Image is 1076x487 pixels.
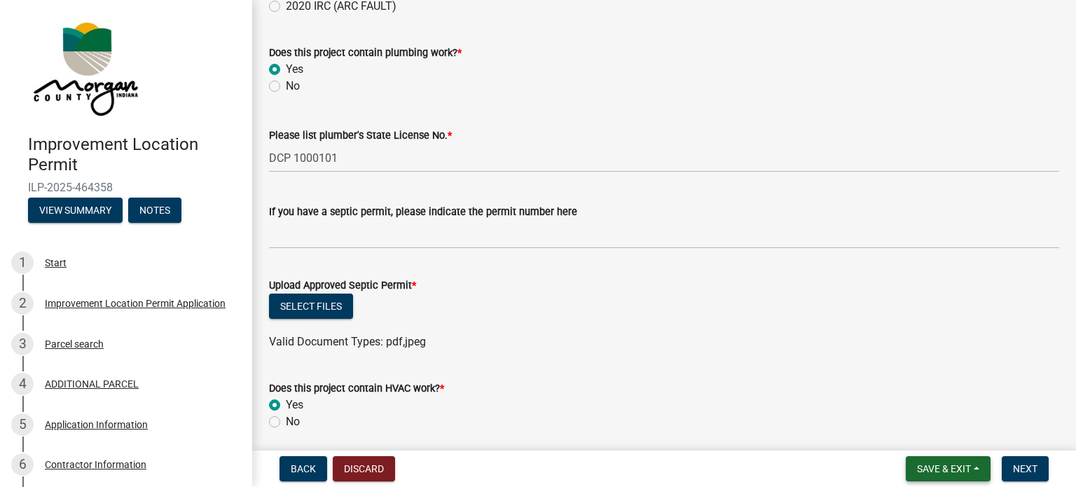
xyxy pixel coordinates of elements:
[128,205,181,217] wm-modal-confirm: Notes
[917,463,971,474] span: Save & Exit
[269,281,416,291] label: Upload Approved Septic Permit
[1002,456,1049,481] button: Next
[11,373,34,395] div: 4
[11,333,34,355] div: 3
[11,413,34,436] div: 5
[269,384,444,394] label: Does this project contain HVAC work?
[286,397,303,413] label: Yes
[28,205,123,217] wm-modal-confirm: Summary
[906,456,991,481] button: Save & Exit
[269,335,426,348] span: Valid Document Types: pdf,jpeg
[28,135,241,175] h4: Improvement Location Permit
[45,299,226,308] div: Improvement Location Permit Application
[45,379,139,389] div: ADDITIONAL PARCEL
[28,181,224,194] span: ILP-2025-464358
[291,463,316,474] span: Back
[269,294,353,319] button: Select files
[286,61,303,78] label: Yes
[28,198,123,223] button: View Summary
[45,258,67,268] div: Start
[45,339,104,349] div: Parcel search
[333,456,395,481] button: Discard
[269,48,462,58] label: Does this project contain plumbing work?
[45,420,148,430] div: Application Information
[11,292,34,315] div: 2
[28,15,141,120] img: Morgan County, Indiana
[11,252,34,274] div: 1
[45,460,146,469] div: Contractor Information
[11,453,34,476] div: 6
[269,207,577,217] label: If you have a septic permit, please indicate the permit number here
[269,131,452,141] label: Please list plumber's State License No.
[280,456,327,481] button: Back
[128,198,181,223] button: Notes
[286,413,300,430] label: No
[286,78,300,95] label: No
[1013,463,1037,474] span: Next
